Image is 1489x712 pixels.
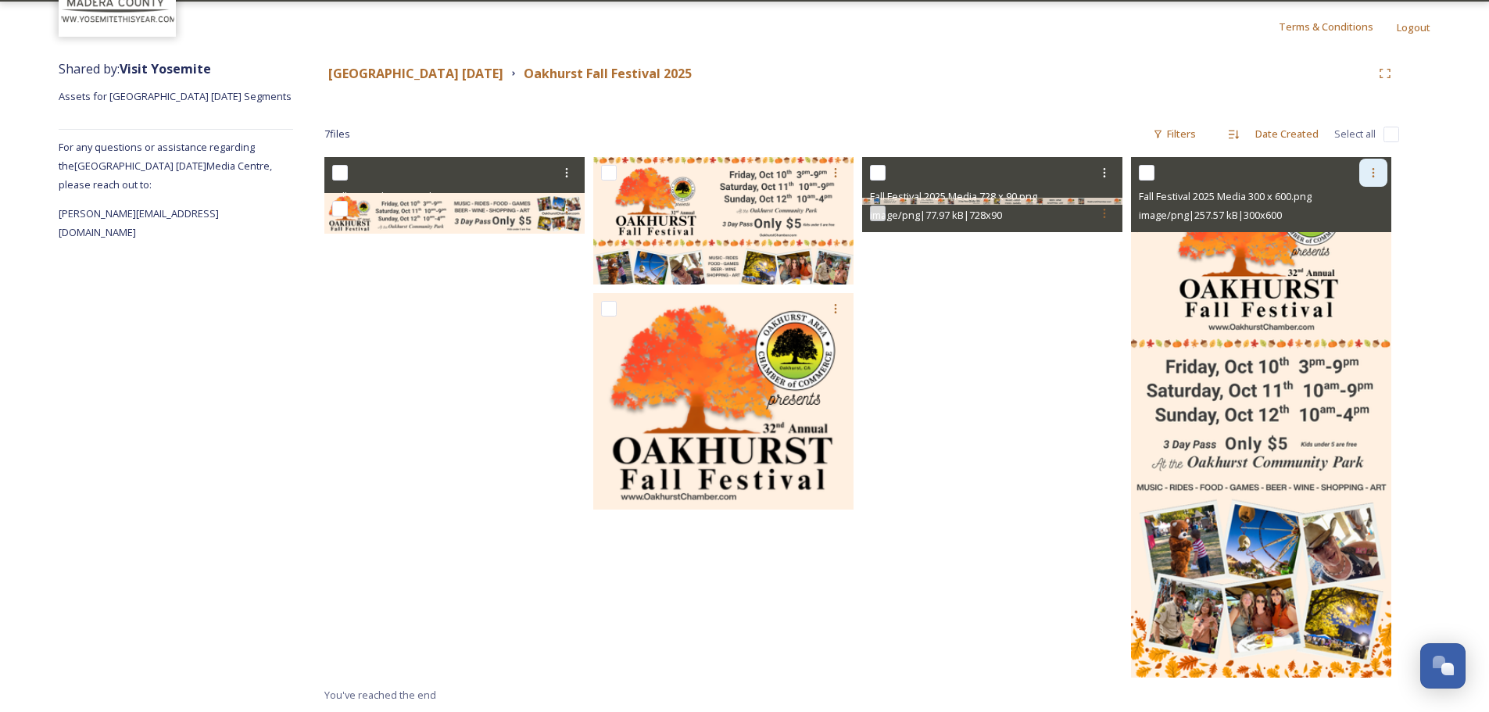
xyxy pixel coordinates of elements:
strong: Oakhurst Fall Festival 2025 [524,65,692,82]
img: Fall Festival 2025 Media 1024x500.png [593,157,854,284]
span: Fall Festival 2025 Media 300 x 600.png [1139,189,1312,203]
span: [PERSON_NAME][EMAIL_ADDRESS][DOMAIN_NAME] [59,206,219,239]
span: image/png | 257.57 kB | 300 x 600 [1139,208,1282,222]
span: Terms & Conditions [1279,20,1373,34]
span: Fall Festival 2025 Media 1920 x 200.png [332,189,510,203]
a: Terms & Conditions [1279,17,1397,36]
div: Date Created [1247,119,1326,149]
button: Open Chat [1420,643,1466,689]
span: Assets for [GEOGRAPHIC_DATA] [DATE] Segments [59,89,292,103]
span: Select all [1334,127,1376,141]
span: Shared by: [59,60,211,77]
span: 7 file s [324,127,350,141]
span: You've reached the end [324,688,436,702]
div: Filters [1145,119,1204,149]
strong: [GEOGRAPHIC_DATA] [DATE] [328,65,503,82]
span: Fall Festival 2025 Media 728 x 90.png [870,189,1037,203]
span: Logout [1397,20,1430,34]
span: For any questions or assistance regarding the [GEOGRAPHIC_DATA] [DATE] Media Centre, please reach... [59,140,272,191]
strong: Visit Yosemite [120,60,211,77]
img: Fall Festival 2025 Media 300 x 250.png [593,293,854,510]
img: Fall Festival 2025 Media 300 x 600.png [1131,157,1391,678]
